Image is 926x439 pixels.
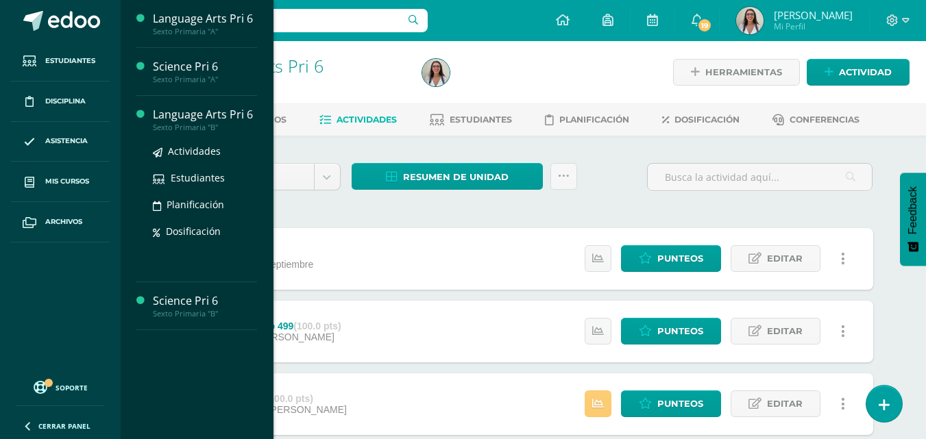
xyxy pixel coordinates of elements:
[11,202,110,242] a: Archivos
[38,421,90,431] span: Cerrar panel
[293,321,341,331] strong: (100.0 pts)
[153,197,257,212] a: Planificación
[153,107,257,123] div: Language Arts Pri 6
[238,404,347,415] span: [DATE][PERSON_NAME]
[772,109,860,131] a: Conferencias
[807,59,910,86] a: Actividad
[450,114,512,125] span: Estudiantes
[430,109,512,131] a: Estudiantes
[337,114,397,125] span: Actividades
[56,383,88,392] span: Soporte
[266,393,313,404] strong: (100.0 pts)
[774,8,853,22] span: [PERSON_NAME]
[11,81,110,122] a: Disciplina
[648,164,872,190] input: Busca la actividad aquí...
[238,259,314,270] span: 17 de Septiembre
[790,114,860,125] span: Conferencias
[705,60,782,85] span: Herramientas
[153,59,257,84] a: Science Pri 6Sexto Primaria "A"
[153,75,257,84] div: Sexto Primaria "A"
[153,309,257,318] div: Sexto Primaria "B"
[319,109,397,131] a: Actividades
[173,75,406,88] div: Sexto Primaria 'A'
[545,109,629,131] a: Planificación
[153,293,257,309] div: Science Pri 6
[167,198,224,211] span: Planificación
[657,391,703,416] span: Punteos
[168,145,221,158] span: Actividades
[697,18,712,33] span: 19
[16,377,104,396] a: Soporte
[774,21,853,32] span: Mi Perfil
[767,318,803,344] span: Editar
[153,11,257,36] a: Language Arts Pri 6Sexto Primaria "A"
[45,216,82,227] span: Archivos
[226,331,334,342] span: [DATE][PERSON_NAME]
[767,391,803,416] span: Editar
[352,163,543,190] a: Resumen de unidad
[900,173,926,266] button: Feedback - Mostrar encuesta
[153,107,257,132] a: Language Arts Pri 6Sexto Primaria "B"
[153,123,257,132] div: Sexto Primaria "B"
[621,318,721,344] a: Punteos
[657,318,703,344] span: Punteos
[657,246,703,271] span: Punteos
[130,9,428,32] input: Busca un usuario...
[621,390,721,417] a: Punteos
[907,186,919,234] span: Feedback
[45,136,88,147] span: Asistencia
[662,109,740,131] a: Dosificación
[153,27,257,36] div: Sexto Primaria "A"
[45,96,86,107] span: Disciplina
[153,11,257,27] div: Language Arts Pri 6
[673,59,800,86] a: Herramientas
[839,60,892,85] span: Actividad
[559,114,629,125] span: Planificación
[153,59,257,75] div: Science Pri 6
[11,162,110,202] a: Mis cursos
[674,114,740,125] span: Dosificación
[45,55,95,66] span: Estudiantes
[166,225,221,238] span: Dosificación
[736,7,764,34] img: 4879ed3d54da8211568917ad23e0edb2.png
[173,56,406,75] h1: Language Arts Pri 6
[153,293,257,318] a: Science Pri 6Sexto Primaria "B"
[45,176,89,187] span: Mis cursos
[153,143,257,159] a: Actividades
[171,171,225,184] span: Estudiantes
[767,246,803,271] span: Editar
[422,59,450,86] img: 4879ed3d54da8211568917ad23e0edb2.png
[153,223,257,239] a: Dosificación
[11,41,110,81] a: Estudiantes
[153,170,257,186] a: Estudiantes
[621,245,721,272] a: Punteos
[403,164,509,190] span: Resumen de unidad
[11,122,110,162] a: Asistencia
